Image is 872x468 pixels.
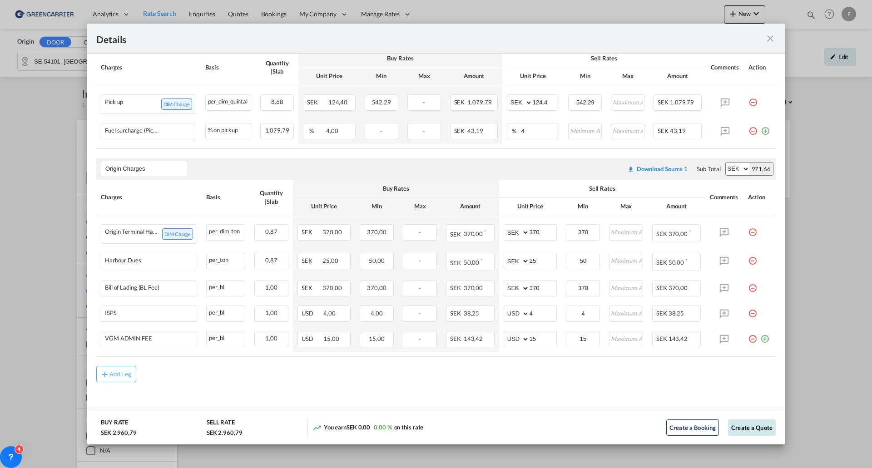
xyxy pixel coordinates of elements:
span: 1.079,79 [467,99,491,106]
div: SELL RATE [207,418,235,429]
span: SEK [307,99,327,106]
input: Maximum Amount [612,95,644,108]
th: Min [360,67,403,85]
th: Min [564,67,606,85]
md-dialog: Pickup Door ... [87,24,785,445]
input: Maximum Amount [612,123,644,137]
div: per_bl [207,281,245,292]
span: 370,00 [669,284,688,291]
div: per_bl [207,306,245,317]
span: 38,25 [669,310,684,317]
th: Amount [441,197,499,215]
span: 0,87 [265,228,277,235]
span: 0,87 [265,256,277,264]
sup: Minimum amount [481,257,482,263]
input: 4 [530,306,556,320]
span: 143,42 [464,335,483,342]
span: 15,00 [323,335,339,342]
div: Basis [205,63,252,71]
input: Maximum Amount [610,331,643,345]
th: Unit Price [293,197,355,215]
span: 143,42 [669,335,688,342]
div: per_ton [207,253,245,265]
div: Sell Rates [504,184,701,192]
div: Charges [101,63,196,71]
th: Max [604,197,648,215]
span: 8,68 [271,98,283,105]
input: Minimum Amount [567,253,599,267]
sup: Minimum amount [689,229,691,235]
div: Quantity | Slab [260,59,294,75]
input: Leg Name [105,162,188,176]
input: Minimum Amount [567,331,599,345]
div: ISPS [105,310,117,316]
input: 370 [530,281,556,294]
th: Action [744,49,776,85]
button: Create a Quote [728,419,776,436]
input: Minimum Amount [567,306,599,320]
span: 1,00 [265,335,277,342]
md-icon: icon-download [627,166,634,173]
div: Bill of Lading (BL Fee) [105,284,159,291]
span: - [419,228,421,236]
span: - [419,257,421,264]
span: SEK [454,99,466,106]
span: 370,00 [322,284,342,291]
input: 124.4 [533,95,559,108]
span: SEK [658,99,669,106]
div: per_bl [207,331,245,343]
th: Amount [649,67,706,85]
md-icon: icon-minus-circle-outline red-400-fg pt-7 [748,305,757,315]
input: Maximum Amount [610,306,643,320]
div: Basis [206,193,245,201]
th: Comments [706,49,744,85]
span: 0,00 % [374,424,391,431]
span: 50,00 [369,257,385,264]
input: 370 [530,225,556,238]
div: You earn on this rate [312,423,424,433]
span: SEK [656,284,667,291]
span: SEK [656,335,667,342]
th: Comments [705,180,743,215]
div: Charges [101,193,197,201]
span: 15,00 [369,335,385,342]
input: Minimum Amount [569,123,601,137]
span: SEK [656,259,667,266]
div: Sell Rates [507,54,702,62]
div: Buy Rates [303,54,498,62]
span: 370,00 [322,228,342,236]
input: Minimum Amount [567,225,599,238]
input: 15 [530,331,556,345]
div: Pick up [105,99,123,110]
th: Min [355,197,398,215]
button: Create a Booking [666,419,719,436]
span: - [419,284,421,291]
span: SEK [656,231,667,238]
input: Minimum Amount [567,281,599,294]
span: SEK [450,335,462,342]
span: SEK [658,127,669,134]
sup: Minimum amount [685,257,687,263]
span: 1,00 [265,284,277,291]
md-icon: icon-minus-circle-outline red-400-fg pt-7 [748,280,757,289]
div: Sub Total [697,165,720,173]
span: 1.079,79 [265,127,289,134]
input: Maximum Amount [610,253,643,267]
div: Download Source 1 [637,165,688,172]
input: Maximum Amount [610,281,643,294]
th: Action [743,180,776,215]
span: 1.079,79 [670,99,694,106]
th: Max [398,197,441,215]
th: Unit Price [298,67,360,85]
div: Harbour Dues [105,257,141,264]
span: DIM Charge [161,99,192,110]
div: Details [96,33,708,44]
md-icon: icon-close fg-AAA8AD m-0 cursor [765,33,776,44]
span: 370,00 [464,231,483,238]
div: Fuel surcharge (Pick up) [105,127,159,134]
span: % [307,127,325,134]
div: Add Leg [109,371,131,377]
button: Download original source rate sheet [623,161,692,177]
span: - [419,335,421,342]
span: 4,00 [371,310,383,317]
